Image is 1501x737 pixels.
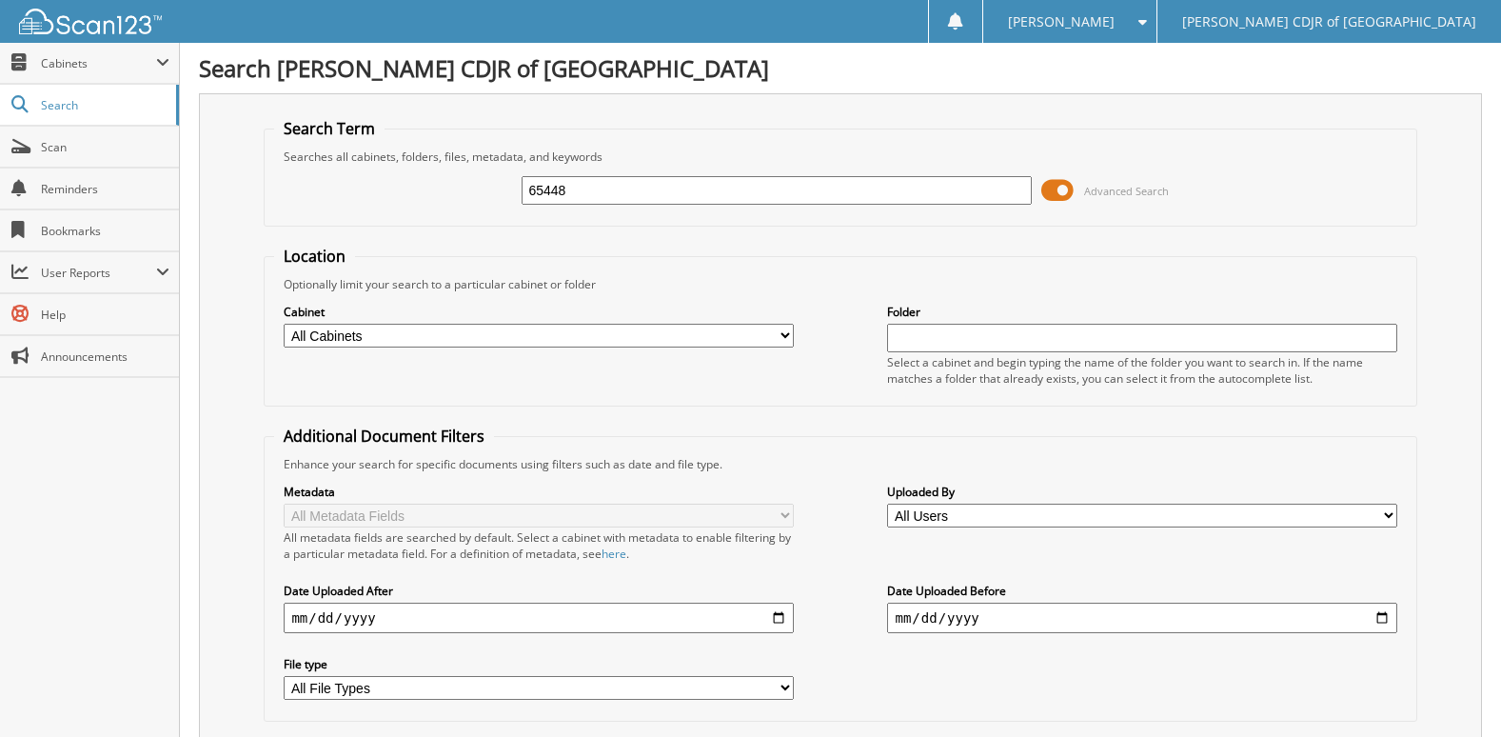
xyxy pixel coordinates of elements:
label: Date Uploaded After [284,583,793,599]
span: [PERSON_NAME] CDJR of [GEOGRAPHIC_DATA] [1182,16,1476,28]
label: Date Uploaded Before [887,583,1396,599]
div: Enhance your search for specific documents using filters such as date and file type. [274,456,1406,472]
input: end [887,603,1396,633]
label: Metadata [284,484,793,500]
span: Scan [41,139,169,155]
div: All metadata fields are searched by default. Select a cabinet with metadata to enable filtering b... [284,529,793,562]
label: File type [284,656,793,672]
span: Reminders [41,181,169,197]
div: Select a cabinet and begin typing the name of the folder you want to search in. If the name match... [887,354,1396,387]
input: start [284,603,793,633]
label: Folder [887,304,1396,320]
span: User Reports [41,265,156,281]
legend: Additional Document Filters [274,426,494,447]
iframe: Chat Widget [1406,646,1501,737]
legend: Search Term [274,118,385,139]
span: Advanced Search [1084,184,1169,198]
span: Cabinets [41,55,156,71]
label: Uploaded By [887,484,1396,500]
legend: Location [274,246,355,267]
h1: Search [PERSON_NAME] CDJR of [GEOGRAPHIC_DATA] [199,52,1482,84]
div: Optionally limit your search to a particular cabinet or folder [274,276,1406,292]
img: scan123-logo-white.svg [19,9,162,34]
a: here [602,546,626,562]
span: Announcements [41,349,169,365]
span: Bookmarks [41,223,169,239]
div: Searches all cabinets, folders, files, metadata, and keywords [274,149,1406,165]
span: [PERSON_NAME] [1008,16,1115,28]
span: Search [41,97,167,113]
span: Help [41,307,169,323]
label: Cabinet [284,304,793,320]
